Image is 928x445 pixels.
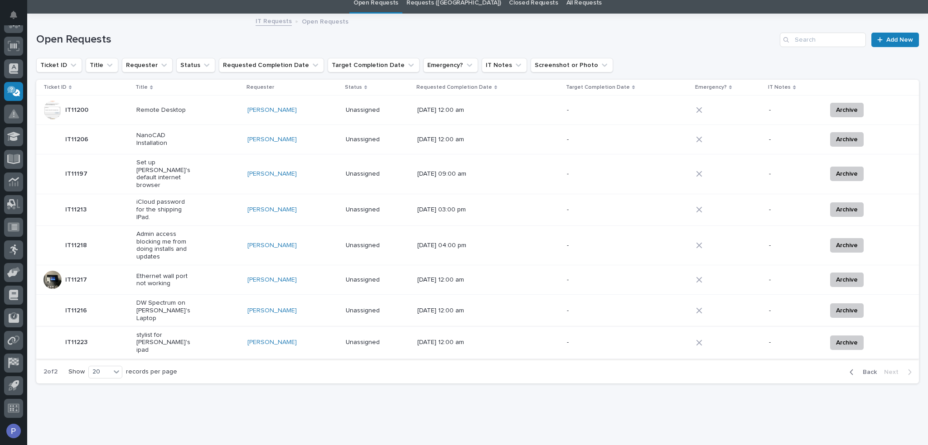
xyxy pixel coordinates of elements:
[567,170,623,178] p: -
[830,167,864,181] button: Archive
[836,105,858,115] span: Archive
[345,82,362,92] p: Status
[346,276,402,284] p: Unassigned
[417,276,474,284] p: [DATE] 12:00 am
[36,265,919,295] tr: IT11217IT11217 Ethernet wall port not working[PERSON_NAME] Unassigned[DATE] 12:00 am--Archive
[769,339,819,346] p: -
[36,96,919,125] tr: IT11200IT11200 Remote Desktop[PERSON_NAME] Unassigned[DATE] 12:00 am--Archive
[65,105,90,114] p: IT11200
[417,170,474,178] p: [DATE] 09:00 am
[346,307,402,315] p: Unassigned
[43,82,67,92] p: Ticket ID
[65,274,89,284] p: IT11217
[122,58,173,72] button: Requester
[246,82,274,92] p: Requester
[346,170,402,178] p: Unassigned
[4,421,23,440] button: users-avatar
[695,82,727,92] p: Emergency?
[417,106,474,114] p: [DATE] 12:00 am
[247,242,297,249] a: [PERSON_NAME]
[126,368,177,376] p: records per page
[135,82,148,92] p: Title
[36,58,82,72] button: Ticket ID
[423,58,478,72] button: Emergency?
[247,307,297,315] a: [PERSON_NAME]
[857,368,877,376] span: Back
[36,226,919,265] tr: IT11218IT11218 Admin access blocking me from doing installs and updates[PERSON_NAME] Unassigned[D...
[830,303,864,318] button: Archive
[830,238,864,253] button: Archive
[247,206,297,214] a: [PERSON_NAME]
[417,307,474,315] p: [DATE] 12:00 am
[247,339,297,346] a: [PERSON_NAME]
[836,274,858,285] span: Archive
[830,202,864,217] button: Archive
[880,368,919,376] button: Next
[769,136,819,144] p: -
[836,240,858,251] span: Archive
[136,106,193,114] p: Remote Desktop
[417,339,474,346] p: [DATE] 12:00 am
[346,106,402,114] p: Unassigned
[247,170,297,178] a: [PERSON_NAME]
[567,106,623,114] p: -
[836,204,858,215] span: Archive
[4,5,23,24] button: Notifications
[36,194,919,226] tr: IT11213IT11213 iCloud password for the shipping IPad.[PERSON_NAME] Unassigned[DATE] 03:00 pm--Arc...
[417,136,474,144] p: [DATE] 12:00 am
[65,134,90,144] p: IT11206
[302,16,348,26] p: Open Requests
[36,295,919,327] tr: IT11216IT11216 DW Spectrum on [PERSON_NAME]'s Laptop[PERSON_NAME] Unassigned[DATE] 12:00 am--Archive
[830,103,864,117] button: Archive
[86,58,118,72] button: Title
[567,276,623,284] p: -
[769,242,819,249] p: -
[836,305,858,316] span: Archive
[136,273,193,288] p: Ethernet wall port not working
[768,82,791,92] p: IT Notes
[65,204,88,214] p: IT11213
[836,134,858,145] span: Archive
[247,276,297,284] a: [PERSON_NAME]
[65,305,89,315] p: IT11216
[567,339,623,346] p: -
[836,337,858,348] span: Archive
[482,58,527,72] button: IT Notes
[567,136,623,144] p: -
[417,242,474,249] p: [DATE] 04:00 pm
[136,198,193,221] p: iCloud password for the shipping IPad.
[36,33,776,46] h1: Open Requests
[36,361,65,383] p: 2 of 2
[769,276,819,284] p: -
[136,230,193,261] p: Admin access blocking me from doing installs and updates
[11,11,23,25] div: Notifications
[89,367,111,377] div: 20
[531,58,613,72] button: Screenshot or Photo
[65,168,89,178] p: IT11197
[780,33,866,47] input: Search
[567,242,623,249] p: -
[65,240,89,249] p: IT11218
[830,335,864,350] button: Archive
[830,132,864,147] button: Archive
[328,58,420,72] button: Target Completion Date
[65,337,89,346] p: IT11223
[36,125,919,154] tr: IT11206IT11206 NanoCAD Installation[PERSON_NAME] Unassigned[DATE] 12:00 am--Archive
[416,82,492,92] p: Requested Completion Date
[346,242,402,249] p: Unassigned
[36,327,919,359] tr: IT11223IT11223 stylist for [PERSON_NAME]'s ipad[PERSON_NAME] Unassigned[DATE] 12:00 am--Archive
[567,206,623,214] p: -
[836,168,858,179] span: Archive
[769,206,819,214] p: -
[566,82,630,92] p: Target Completion Date
[830,273,864,287] button: Archive
[346,136,402,144] p: Unassigned
[769,106,819,114] p: -
[884,368,904,376] span: Next
[417,206,474,214] p: [DATE] 03:00 pm
[136,299,193,322] p: DW Spectrum on [PERSON_NAME]'s Laptop
[842,368,880,376] button: Back
[219,58,324,72] button: Requested Completion Date
[346,206,402,214] p: Unassigned
[176,58,215,72] button: Status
